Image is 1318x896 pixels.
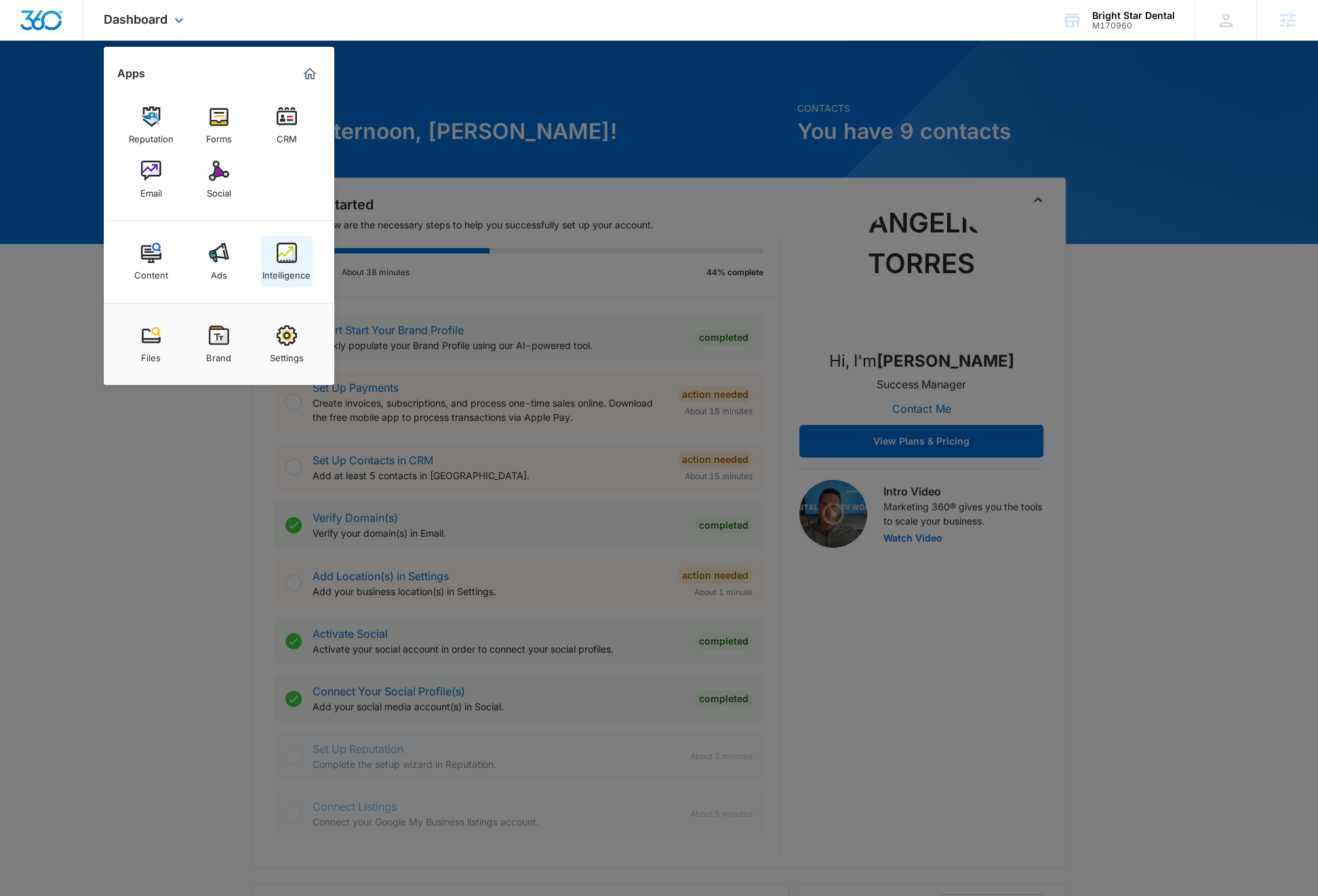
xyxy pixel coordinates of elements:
a: Email [125,154,177,205]
a: Ads [193,236,245,287]
div: Forms [206,127,232,144]
div: Reputation [129,127,174,144]
a: Brand [193,319,245,370]
a: CRM [261,100,313,151]
div: Content [134,263,168,281]
span: Dashboard [104,12,167,26]
a: Social [193,154,245,205]
a: Marketing 360® Dashboard [299,63,321,85]
div: Intelligence [262,263,311,281]
div: CRM [277,127,297,144]
div: Ads [211,263,227,281]
a: Intelligence [261,236,313,287]
div: Email [140,181,162,199]
a: Reputation [125,100,177,151]
a: Forms [193,100,245,151]
div: Files [141,346,161,363]
a: Settings [261,319,313,370]
div: account name [1092,10,1175,21]
a: Content [125,236,177,287]
h2: Apps [117,67,145,80]
div: Social [207,181,231,199]
div: account id [1092,21,1175,30]
div: Settings [270,346,304,363]
div: Brand [206,346,231,363]
a: Files [125,319,177,370]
